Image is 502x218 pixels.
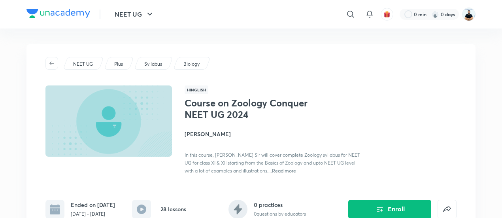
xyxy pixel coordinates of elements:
a: Syllabus [143,61,164,68]
span: In this course, [PERSON_NAME] Sir will cover complete Zoology syllabus for NEET UG for class XI &... [185,152,360,174]
h6: Ended on [DATE] [71,201,115,209]
p: Plus [114,61,123,68]
p: NEET UG [73,61,93,68]
h6: 28 lessons [160,205,186,213]
h1: Course on Zoology Conquer NEET UG 2024 [185,97,314,120]
img: Thumbnail [44,85,173,157]
button: avatar [381,8,393,21]
a: Plus [113,61,125,68]
a: Biology [182,61,201,68]
a: Company Logo [26,9,90,20]
img: Subhash Chandra Yadav [462,8,476,21]
p: [DATE] - [DATE] [71,210,115,218]
span: Read more [272,167,296,174]
img: Company Logo [26,9,90,18]
h4: [PERSON_NAME] [185,130,362,138]
a: NEET UG [72,61,94,68]
span: Hinglish [185,85,208,94]
p: Syllabus [144,61,162,68]
img: streak [431,10,439,18]
p: 0 questions by educators [254,210,306,218]
h6: 0 practices [254,201,306,209]
img: avatar [383,11,391,18]
button: NEET UG [110,6,159,22]
p: Biology [183,61,200,68]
